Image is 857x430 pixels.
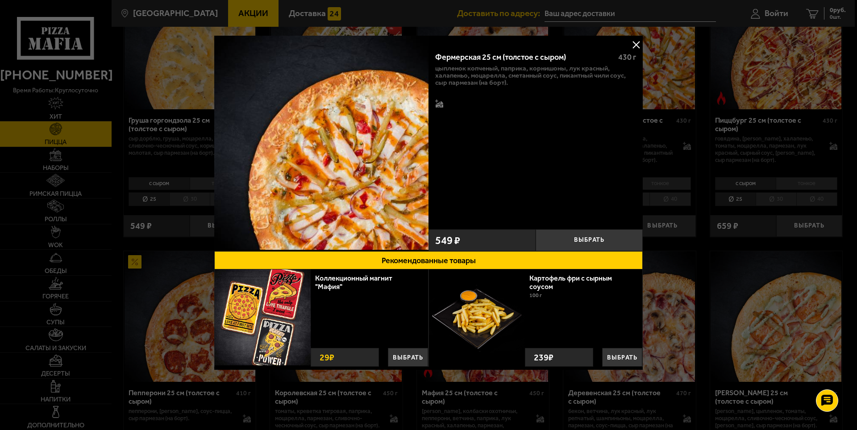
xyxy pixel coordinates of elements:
span: 430 г [618,52,636,62]
strong: 239 ₽ [532,348,556,366]
div: Фермерская 25 см (толстое с сыром) [435,53,611,62]
button: Рекомендованные товары [214,251,643,269]
a: Коллекционный магнит "Мафия" [315,274,392,291]
span: 100 г [529,292,542,298]
button: Выбрать [536,229,643,251]
button: Выбрать [602,348,642,367]
span: 549 ₽ [435,235,460,246]
button: Выбрать [388,348,428,367]
a: Картофель фри с сырным соусом [529,274,612,291]
a: Фермерская 25 см (толстое с сыром) [214,36,428,251]
p: цыпленок копченый, паприка, корнишоны, лук красный, халапеньо, моцарелла, сметанный соус, пикантн... [435,65,636,86]
strong: 29 ₽ [317,348,337,366]
img: Фермерская 25 см (толстое с сыром) [214,36,428,250]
